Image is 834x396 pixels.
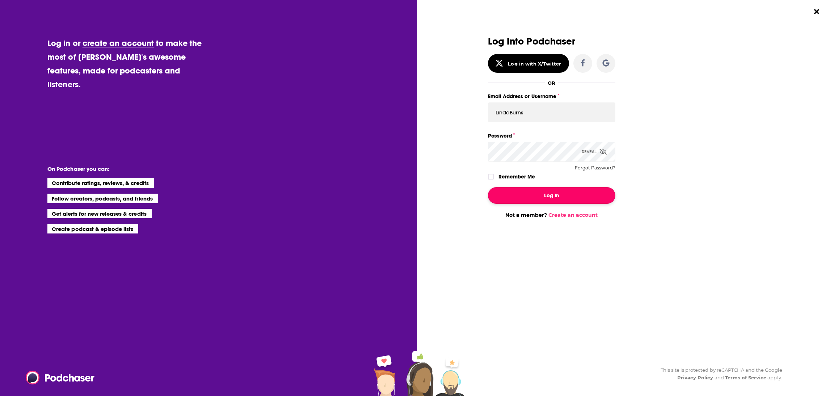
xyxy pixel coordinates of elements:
[488,36,615,47] h3: Log Into Podchaser
[548,212,598,218] a: Create an account
[26,371,95,384] img: Podchaser - Follow, Share and Rate Podcasts
[725,375,767,380] a: Terms of Service
[810,5,824,18] button: Close Button
[47,178,154,188] li: Contribute ratings, reviews, & credits
[508,61,561,67] div: Log in with X/Twitter
[582,142,607,162] div: Reveal
[488,131,615,140] label: Password
[26,371,89,384] a: Podchaser - Follow, Share and Rate Podcasts
[488,92,615,101] label: Email Address or Username
[548,80,555,86] div: OR
[47,165,192,172] li: On Podchaser you can:
[47,224,138,233] li: Create podcast & episode lists
[655,366,782,382] div: This site is protected by reCAPTCHA and the Google and apply.
[488,212,615,218] div: Not a member?
[488,187,615,204] button: Log In
[498,172,535,181] label: Remember Me
[47,209,151,218] li: Get alerts for new releases & credits
[677,375,713,380] a: Privacy Policy
[488,102,615,122] input: Email Address or Username
[83,38,154,48] a: create an account
[575,165,615,170] button: Forgot Password?
[47,194,158,203] li: Follow creators, podcasts, and friends
[488,54,569,73] button: Log in with X/Twitter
